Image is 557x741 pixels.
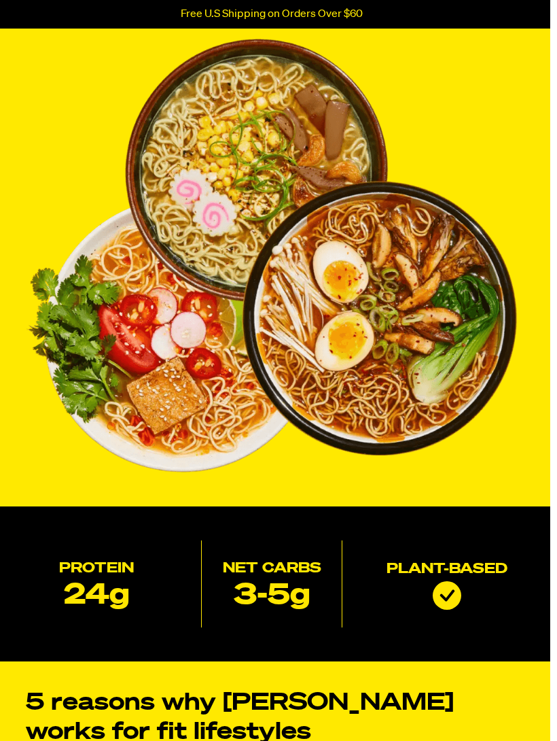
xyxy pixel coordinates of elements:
h3: NET CARBS [223,557,321,581]
p: Free U.S Shipping on Orders Over $60 [181,8,363,20]
iframe: Marketing Popup [7,678,147,734]
p: 24g [64,581,130,610]
img: variety_pack_vol_1.png [26,39,518,472]
h3: PROTEIN [59,557,134,581]
p: 3-5g [234,581,310,610]
h3: PLANT-BASED [387,558,507,581]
